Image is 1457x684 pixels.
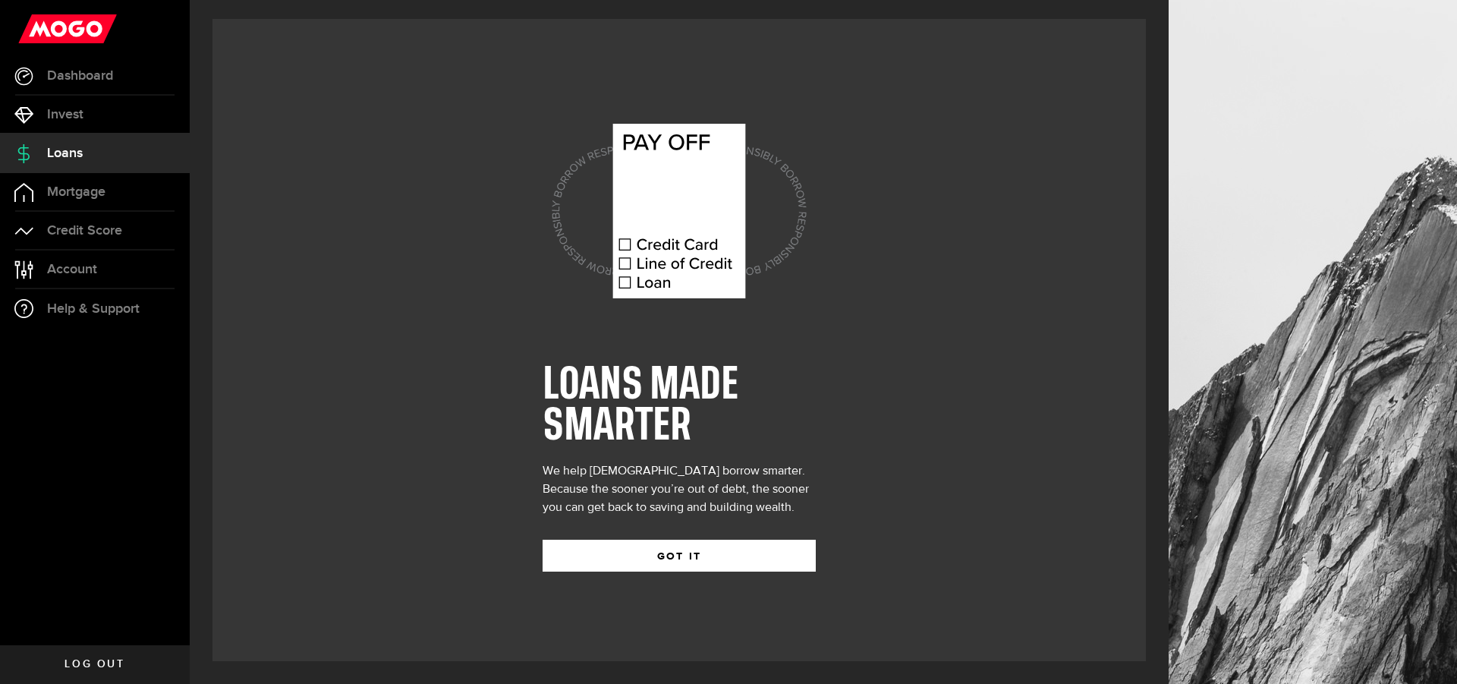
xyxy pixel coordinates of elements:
[47,147,83,160] span: Loans
[47,263,97,276] span: Account
[47,302,140,316] span: Help & Support
[543,365,816,447] h1: LOANS MADE SMARTER
[543,462,816,517] div: We help [DEMOGRAPHIC_DATA] borrow smarter. Because the sooner you’re out of debt, the sooner you ...
[543,540,816,572] button: GOT IT
[47,69,113,83] span: Dashboard
[47,224,122,238] span: Credit Score
[47,185,105,199] span: Mortgage
[65,659,124,670] span: Log out
[47,108,83,121] span: Invest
